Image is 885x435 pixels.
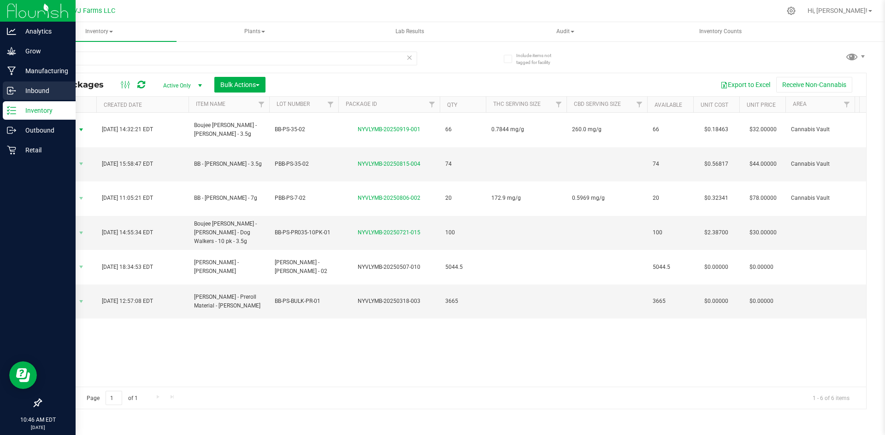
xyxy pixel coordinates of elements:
[16,145,71,156] p: Retail
[16,125,71,136] p: Outbound
[693,284,739,319] td: $0.00000
[425,97,440,112] a: Filter
[16,85,71,96] p: Inbound
[102,263,153,272] span: [DATE] 18:34:53 EDT
[177,22,332,41] a: Plants
[653,297,688,306] span: 3665
[655,102,682,108] a: Available
[196,101,225,107] a: Item Name
[7,126,16,135] inline-svg: Outbound
[4,416,71,424] p: 10:46 AM EDT
[745,261,778,274] span: $0.00000
[785,6,797,15] div: Manage settings
[445,263,480,272] span: 5044.5
[488,22,643,41] a: Audit
[632,97,647,112] a: Filter
[79,391,145,405] span: Page of 1
[791,125,849,134] span: Cannabis Vault
[358,195,420,201] a: NYVLYMB-20250806-002
[275,160,333,168] span: PBB-PS-35-02
[7,145,16,155] inline-svg: Retail
[653,228,688,237] span: 100
[337,297,441,306] div: NYVLYMB-20250318-003
[745,157,781,171] span: $44.00000
[102,297,153,306] span: [DATE] 12:57:08 EDT
[791,160,849,168] span: Cannabis Vault
[493,101,541,107] a: THC Serving Size
[445,297,480,306] span: 3665
[102,194,153,203] span: [DATE] 11:05:21 EDT
[9,361,37,389] iframe: Resource center
[445,160,480,168] span: 74
[551,97,566,112] a: Filter
[16,105,71,116] p: Inventory
[16,65,71,76] p: Manufacturing
[76,123,87,136] span: select
[194,194,264,203] span: BB - [PERSON_NAME] - 7g
[7,66,16,75] inline-svg: Manufacturing
[693,181,739,216] td: $0.32341
[574,101,621,107] a: CBD Serving Size
[16,46,71,57] p: Grow
[214,77,265,93] button: Bulk Actions
[104,102,142,108] a: Created Date
[808,7,867,14] span: Hi, [PERSON_NAME]!
[693,216,739,250] td: $2.38700
[76,226,87,239] span: select
[791,194,849,203] span: Cannabis Vault
[102,160,153,168] span: [DATE] 15:58:47 EDT
[653,125,688,134] span: 66
[406,52,413,64] span: Clear
[383,28,437,35] span: Lab Results
[337,263,441,272] div: NYVLYMB-20250507-010
[194,160,264,168] span: BB - [PERSON_NAME] - 3.5g
[358,126,420,133] a: NYVLYMB-20250919-001
[76,261,87,273] span: select
[491,125,561,134] span: 0.7844 mg/g
[687,28,754,35] span: Inventory Counts
[76,157,87,170] span: select
[805,391,857,405] span: 1 - 6 of 6 items
[491,194,561,203] span: 172.9 mg/g
[572,194,642,203] span: 0.5969 mg/g
[7,27,16,36] inline-svg: Analytics
[445,125,480,134] span: 66
[745,226,781,239] span: $30.00000
[194,121,264,139] span: Boujee [PERSON_NAME] - [PERSON_NAME] - 3.5g
[333,22,487,41] a: Lab Results
[277,101,310,107] a: Lot Number
[447,102,457,108] a: Qty
[747,102,776,108] a: Unit Price
[358,161,420,167] a: NYVLYMB-20250815-004
[693,250,739,284] td: $0.00000
[4,424,71,431] p: [DATE]
[745,191,781,205] span: $78.00000
[194,293,264,310] span: [PERSON_NAME] - Preroll Material - [PERSON_NAME]
[489,23,642,41] span: Audit
[714,77,776,93] button: Export to Excel
[275,125,333,134] span: BB-PS-35-02
[275,228,333,237] span: BB-PS-PR035-10PK-01
[7,86,16,95] inline-svg: Inbound
[776,77,852,93] button: Receive Non-Cannabis
[701,102,728,108] a: Unit Cost
[41,52,417,65] input: Search Package ID, Item Name, SKU, Lot or Part Number...
[793,101,807,107] a: Area
[693,147,739,182] td: $0.56817
[22,22,177,41] a: Inventory
[106,391,122,405] input: 1
[102,228,153,237] span: [DATE] 14:55:34 EDT
[48,80,113,90] span: All Packages
[275,194,333,203] span: PBB-PS-7-02
[693,113,739,147] td: $0.18463
[516,52,562,66] span: Include items not tagged for facility
[178,23,331,41] span: Plants
[254,97,269,112] a: Filter
[102,125,153,134] span: [DATE] 14:32:21 EDT
[839,97,855,112] a: Filter
[346,101,377,107] a: Package ID
[275,297,333,306] span: BB-PS-BULK-PR-01
[76,295,87,308] span: select
[275,258,333,276] span: [PERSON_NAME] - [PERSON_NAME] - 02
[643,22,798,41] a: Inventory Counts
